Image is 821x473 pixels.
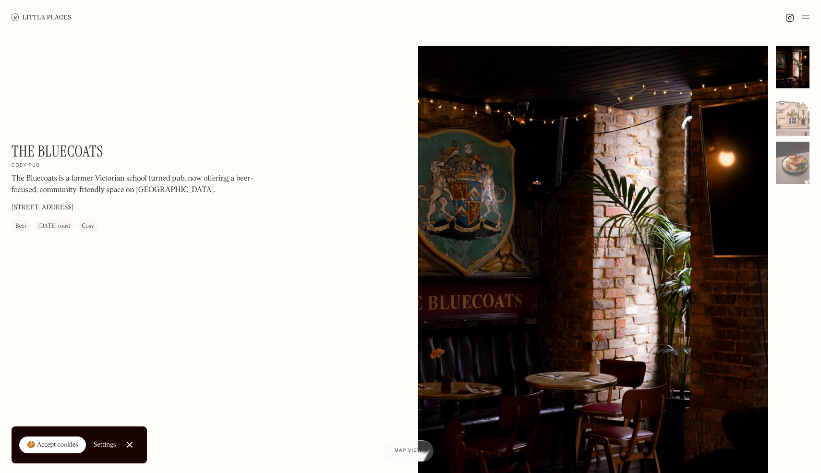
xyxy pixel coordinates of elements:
h2: Cosy pub [12,162,40,169]
span: Map view [395,448,423,453]
a: 🍪 Accept cookies [19,437,86,454]
div: Cosy [82,221,94,231]
div: Beer [15,221,27,231]
p: [STREET_ADDRESS] [12,203,73,213]
div: Settings [94,441,116,448]
div: 🍪 Accept cookies [27,440,78,450]
p: The Bluecoats is a former Victorian school turned pub, now offering a beer-focused, community-fri... [12,173,271,196]
a: Map view [383,440,434,461]
div: [DATE] roast [38,221,71,231]
a: Settings [94,434,116,456]
a: Close Cookie Popup [120,435,139,454]
h1: The Bluecoats [12,142,103,160]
